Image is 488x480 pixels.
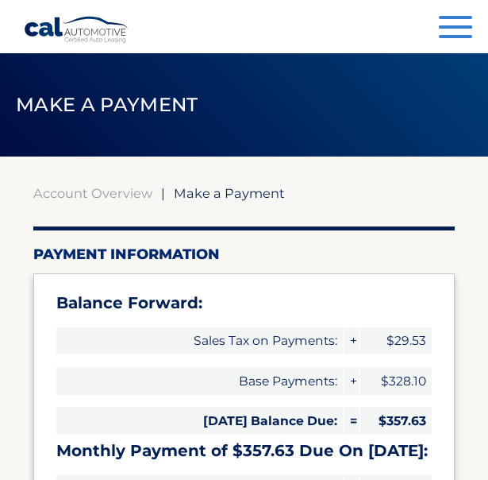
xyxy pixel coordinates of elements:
h3: Monthly Payment of $357.63 Due On [DATE]: [56,441,432,461]
span: Sales Tax on Payments: [56,327,344,355]
span: Make a Payment [16,93,198,116]
span: = [344,407,359,435]
span: + [344,367,359,395]
span: Make a Payment [174,185,285,201]
span: [DATE] Balance Due: [56,407,344,435]
a: Account Overview [33,185,152,201]
span: $328.10 [360,367,432,395]
span: $29.53 [360,327,432,355]
span: + [344,327,359,355]
h3: Balance Forward: [56,293,432,313]
a: Cal Automotive [24,16,129,44]
button: Menu [439,16,472,42]
h2: Payment Information [33,246,455,263]
span: $357.63 [360,407,432,435]
span: | [161,185,165,201]
span: Base Payments: [56,367,344,395]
